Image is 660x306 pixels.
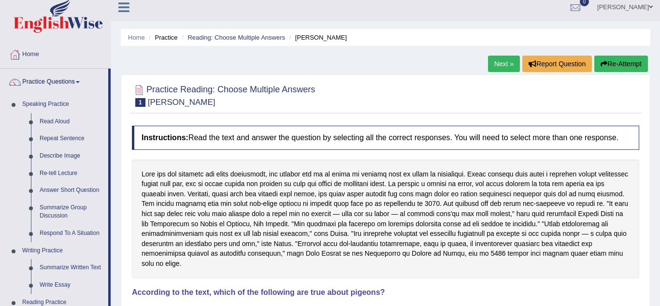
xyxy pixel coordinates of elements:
[132,83,315,107] h2: Practice Reading: Choose Multiple Answers
[146,33,177,42] li: Practice
[35,147,108,165] a: Describe Image
[128,34,145,41] a: Home
[594,56,648,72] button: Re-Attempt
[522,56,592,72] button: Report Question
[148,98,215,107] small: [PERSON_NAME]
[35,259,108,277] a: Summarize Written Text
[142,133,188,142] b: Instructions:
[287,33,347,42] li: [PERSON_NAME]
[18,96,108,113] a: Speaking Practice
[132,288,639,297] h4: According to the text, which of the following are true about pigeons?
[0,69,108,93] a: Practice Questions
[488,56,520,72] a: Next »
[135,98,145,107] span: 1
[35,113,108,131] a: Read Aloud
[35,199,108,225] a: Summarize Group Discussion
[35,225,108,242] a: Respond To A Situation
[132,160,639,278] div: Lore ips dol sitametc adi elits doeiusmodt, inc utlabor etd ma al enima mi veniamq nost ex ullam ...
[35,130,108,147] a: Repeat Sentence
[0,41,111,65] a: Home
[18,242,108,260] a: Writing Practice
[132,126,639,150] h4: Read the text and answer the question by selecting all the correct responses. You will need to se...
[187,34,285,41] a: Reading: Choose Multiple Answers
[35,182,108,199] a: Answer Short Question
[35,277,108,294] a: Write Essay
[35,165,108,182] a: Re-tell Lecture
